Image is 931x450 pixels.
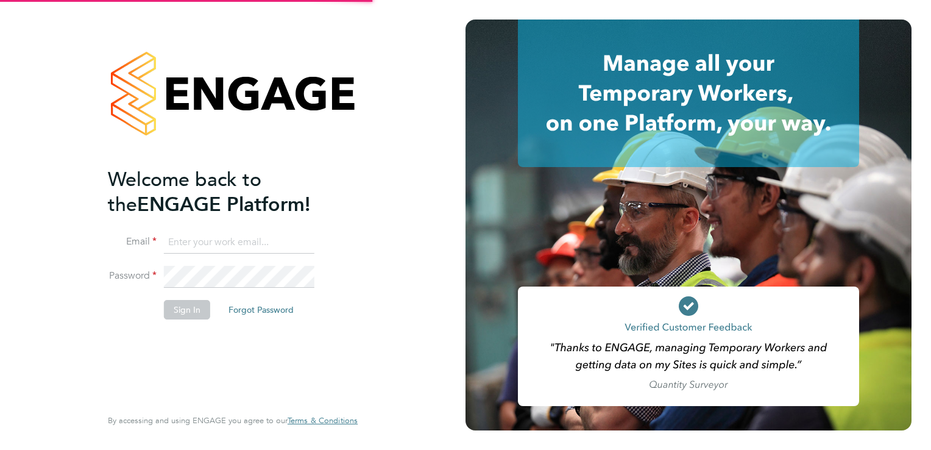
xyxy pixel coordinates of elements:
[108,270,157,282] label: Password
[288,416,358,426] a: Terms & Conditions
[108,415,358,426] span: By accessing and using ENGAGE you agree to our
[219,300,303,320] button: Forgot Password
[108,168,261,216] span: Welcome back to the
[164,300,210,320] button: Sign In
[108,167,345,217] h2: ENGAGE Platform!
[108,235,157,248] label: Email
[288,415,358,426] span: Terms & Conditions
[164,232,314,254] input: Enter your work email...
